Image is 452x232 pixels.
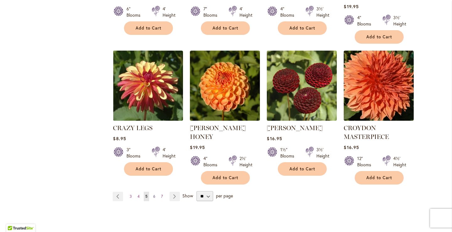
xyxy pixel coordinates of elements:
a: [PERSON_NAME] [267,124,323,132]
button: Add to Cart [201,21,250,35]
span: 4 [137,194,140,199]
a: 6 [152,192,157,201]
div: 4" Blooms [280,6,298,18]
div: 4" Blooms [357,14,375,27]
div: 3½' Height [393,14,406,27]
div: 3½' Height [316,6,329,18]
span: Add to Cart [213,175,238,180]
button: Add to Cart [278,21,327,35]
button: Add to Cart [355,30,404,44]
div: 7" Blooms [203,6,221,18]
img: CRICHTON HONEY [190,51,260,121]
span: Add to Cart [289,25,315,31]
span: $19.95 [344,3,358,9]
a: CRICHTON HONEY [190,116,260,122]
a: 3 [128,192,133,201]
span: Add to Cart [136,166,161,172]
button: Add to Cart [201,171,250,185]
div: 4' Height [239,6,252,18]
span: Add to Cart [366,175,392,180]
a: CRAZY LEGS [113,116,183,122]
button: Add to Cart [124,21,173,35]
span: $16.95 [344,144,359,150]
iframe: Launch Accessibility Center [5,210,22,227]
span: $19.95 [190,144,205,150]
img: CROSSFIELD EBONY [267,51,337,121]
span: 3 [130,194,132,199]
a: CROYDON MASTERPIECE [344,124,389,141]
div: 12" Blooms [357,155,375,168]
span: 7 [161,194,163,199]
span: 6 [153,194,155,199]
div: 3½' Height [316,146,329,159]
span: $16.95 [267,135,282,141]
div: 2½' Height [239,155,252,168]
span: 5 [145,194,148,199]
a: CROSSFIELD EBONY [267,116,337,122]
a: [PERSON_NAME] HONEY [190,124,246,141]
img: CROYDON MASTERPIECE [344,51,414,121]
div: 3" Blooms [126,146,144,159]
div: 4' Height [163,146,175,159]
a: 7 [159,192,164,201]
span: Add to Cart [213,25,238,31]
div: 6" Blooms [126,6,144,18]
a: 4 [136,192,141,201]
div: 4½' Height [393,155,406,168]
a: CRAZY LEGS [113,124,153,132]
span: Show [182,193,193,199]
button: Add to Cart [124,162,173,176]
button: Add to Cart [278,162,327,176]
button: Add to Cart [355,171,404,185]
img: CRAZY LEGS [113,51,183,121]
span: Add to Cart [289,166,315,172]
div: 4" Blooms [203,155,221,168]
div: 4' Height [163,6,175,18]
a: CROYDON MASTERPIECE [344,116,414,122]
span: per page [216,193,233,199]
span: Add to Cart [366,34,392,40]
span: $8.95 [113,135,126,141]
div: 1½" Blooms [280,146,298,159]
span: Add to Cart [136,25,161,31]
